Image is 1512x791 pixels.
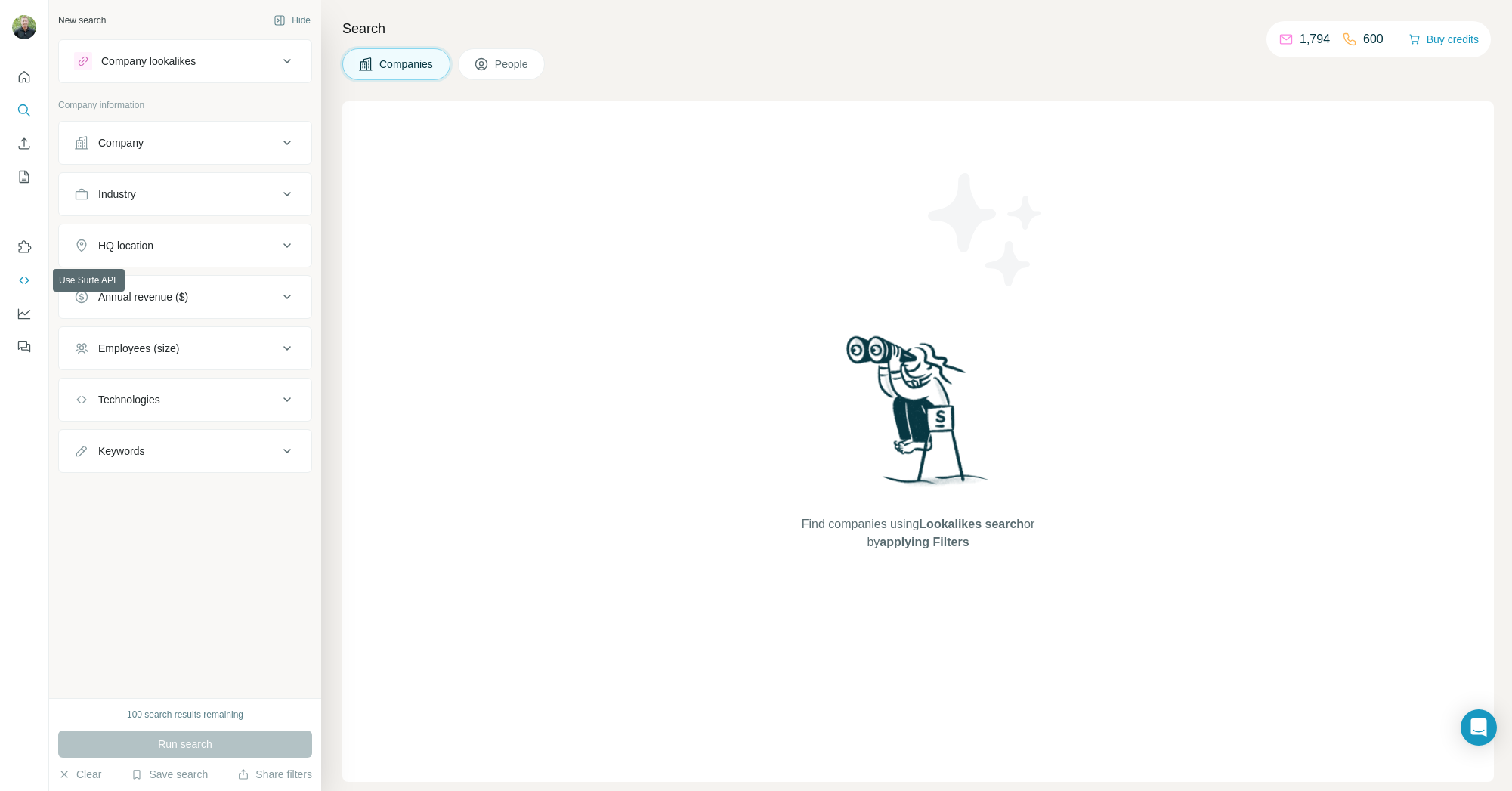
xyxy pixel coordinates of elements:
button: Dashboard [12,300,36,327]
div: HQ location [98,238,153,253]
div: 100 search results remaining [127,708,243,721]
span: Find companies using or by [797,515,1039,552]
button: Hide [263,9,321,32]
button: Quick start [12,63,36,91]
button: Share filters [237,767,312,782]
img: Surfe Illustration - Woman searching with binoculars [839,332,997,500]
button: Company lookalikes [59,43,311,79]
button: Enrich CSV [12,130,36,157]
span: Lookalikes search [919,518,1024,530]
button: HQ location [59,227,311,264]
img: Surfe Illustration - Stars [918,162,1054,298]
div: Employees (size) [98,341,179,356]
button: Annual revenue ($) [59,279,311,315]
button: Keywords [59,433,311,469]
button: Buy credits [1408,29,1479,50]
button: Clear [58,767,101,782]
button: Employees (size) [59,330,311,366]
img: Avatar [12,15,36,39]
div: Company lookalikes [101,54,196,69]
p: Company information [58,98,312,112]
button: Search [12,97,36,124]
p: 1,794 [1300,30,1330,48]
div: Annual revenue ($) [98,289,188,304]
span: Companies [379,57,434,72]
button: Feedback [12,333,36,360]
button: Use Surfe on LinkedIn [12,233,36,261]
span: applying Filters [880,536,969,548]
button: Use Surfe API [12,267,36,294]
h4: Search [342,18,1494,39]
div: Open Intercom Messenger [1461,709,1497,746]
button: Save search [131,767,208,782]
div: Company [98,135,144,150]
button: My lists [12,163,36,190]
div: Technologies [98,392,160,407]
p: 600 [1363,30,1384,48]
div: New search [58,14,106,27]
div: Industry [98,187,136,202]
button: Technologies [59,382,311,418]
div: Keywords [98,443,144,459]
button: Company [59,125,311,161]
button: Industry [59,176,311,212]
span: People [495,57,530,72]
